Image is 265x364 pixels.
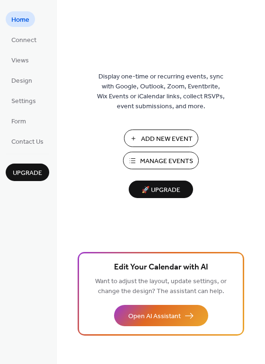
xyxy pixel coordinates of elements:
[6,11,35,27] a: Home
[129,181,193,198] button: 🚀 Upgrade
[13,168,42,178] span: Upgrade
[95,275,227,298] span: Want to adjust the layout, update settings, or change the design? The assistant can help.
[11,96,36,106] span: Settings
[114,261,208,274] span: Edit Your Calendar with AI
[11,15,29,25] span: Home
[124,130,198,147] button: Add New Event
[97,72,225,112] span: Display one-time or recurring events, sync with Google, Outlook, Zoom, Eventbrite, Wix Events or ...
[6,113,32,129] a: Form
[11,117,26,127] span: Form
[134,184,187,197] span: 🚀 Upgrade
[123,152,199,169] button: Manage Events
[141,134,193,144] span: Add New Event
[6,52,35,68] a: Views
[114,305,208,326] button: Open AI Assistant
[11,35,36,45] span: Connect
[11,137,44,147] span: Contact Us
[6,133,49,149] a: Contact Us
[11,76,32,86] span: Design
[128,312,181,321] span: Open AI Assistant
[11,56,29,66] span: Views
[6,72,38,88] a: Design
[6,32,42,47] a: Connect
[6,164,49,181] button: Upgrade
[6,93,42,108] a: Settings
[140,156,193,166] span: Manage Events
